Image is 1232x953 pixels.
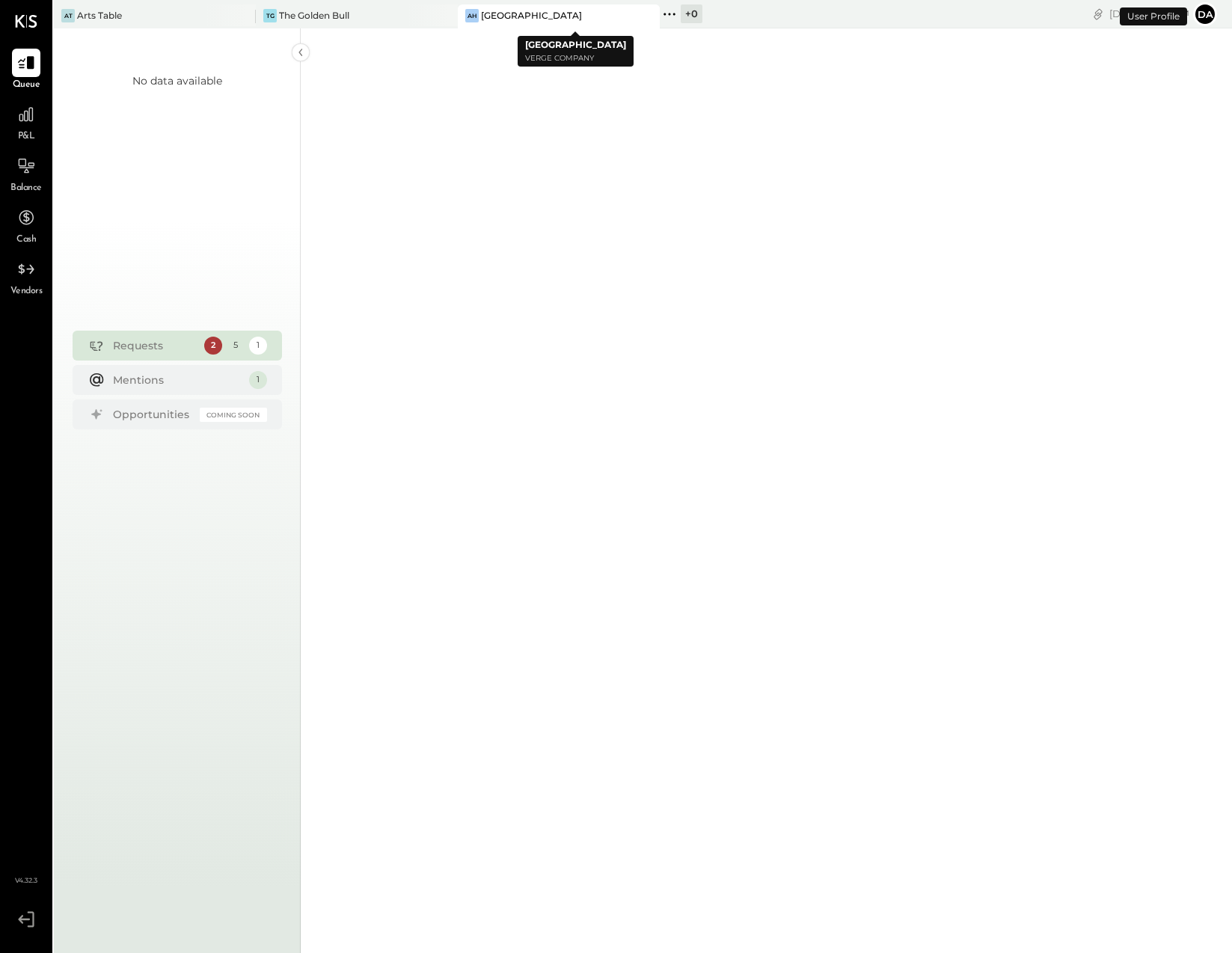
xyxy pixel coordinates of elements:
[1,203,52,247] a: Cash
[1109,7,1189,21] div: [DATE]
[77,9,122,22] div: Arts Table
[113,407,192,422] div: Opportunities
[465,9,479,22] div: AH
[204,337,222,355] div: 2
[525,52,626,65] p: Verge Company
[132,73,222,88] div: No data available
[263,9,277,22] div: TG
[61,9,75,22] div: AT
[18,130,35,144] span: P&L
[10,285,43,298] span: Vendors
[200,408,267,422] div: Coming Soon
[10,182,42,195] span: Balance
[1120,7,1187,25] div: User Profile
[481,9,582,22] div: [GEOGRAPHIC_DATA]
[279,9,349,22] div: The Golden Bull
[249,337,267,355] div: 1
[16,233,36,247] span: Cash
[113,373,242,387] div: Mentions
[681,4,702,23] div: + 0
[1091,6,1106,22] div: copy link
[1,100,52,144] a: P&L
[1193,2,1217,26] button: da
[227,337,245,355] div: 5
[13,79,40,92] span: Queue
[1,49,52,92] a: Queue
[249,371,267,389] div: 1
[113,338,197,353] div: Requests
[1,152,52,195] a: Balance
[1,255,52,298] a: Vendors
[525,39,626,50] b: [GEOGRAPHIC_DATA]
